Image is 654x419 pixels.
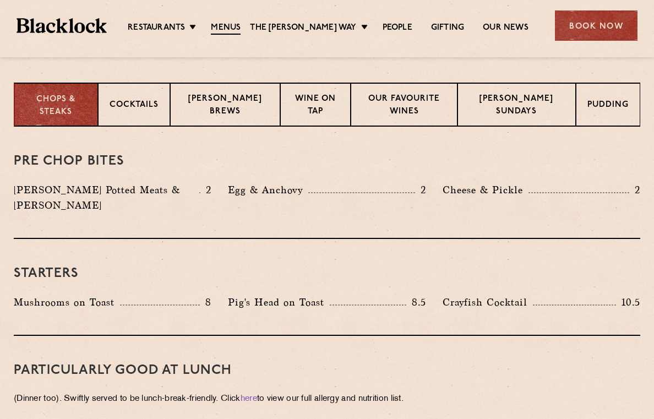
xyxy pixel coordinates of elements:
[406,295,426,309] p: 8.5
[362,93,446,119] p: Our favourite wines
[17,18,107,34] img: BL_Textured_Logo-footer-cropped.svg
[182,93,269,119] p: [PERSON_NAME] Brews
[629,183,640,197] p: 2
[228,182,308,198] p: Egg & Anchovy
[415,183,426,197] p: 2
[110,99,159,113] p: Cocktails
[14,182,199,213] p: [PERSON_NAME] Potted Meats & [PERSON_NAME]
[383,23,412,34] a: People
[443,295,533,310] p: Crayfish Cocktail
[431,23,464,34] a: Gifting
[587,99,629,113] p: Pudding
[200,295,211,309] p: 8
[469,93,564,119] p: [PERSON_NAME] Sundays
[250,23,356,34] a: The [PERSON_NAME] Way
[14,295,120,310] p: Mushrooms on Toast
[483,23,528,34] a: Our News
[14,363,640,378] h3: PARTICULARLY GOOD AT LUNCH
[14,154,640,168] h3: Pre Chop Bites
[443,182,528,198] p: Cheese & Pickle
[211,23,241,35] a: Menus
[14,266,640,281] h3: Starters
[292,93,339,119] p: Wine on Tap
[14,391,640,407] p: (Dinner too). Swiftly served to be lunch-break-friendly. Click to view our full allergy and nutri...
[228,295,330,310] p: Pig's Head on Toast
[616,295,640,309] p: 10.5
[200,183,211,197] p: 2
[128,23,185,34] a: Restaurants
[241,395,257,403] a: here
[26,94,86,118] p: Chops & Steaks
[555,10,637,41] div: Book Now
